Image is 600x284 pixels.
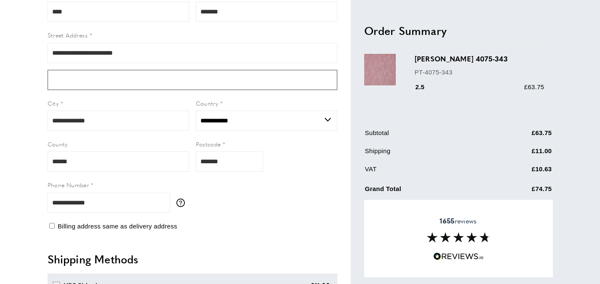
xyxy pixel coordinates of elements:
span: Postcode [196,140,221,148]
td: Subtotal [365,127,485,144]
h3: [PERSON_NAME] 4075-343 [415,54,544,64]
span: £63.75 [524,83,544,90]
td: £11.00 [485,146,552,162]
td: Shipping [365,146,485,162]
span: City [48,99,59,107]
button: More information [176,199,189,207]
td: £10.63 [485,164,552,180]
td: £74.75 [485,182,552,200]
span: Billing address same as delivery address [58,223,177,230]
td: VAT [365,164,485,180]
div: 2.5 [415,82,437,92]
h2: Shipping Methods [48,252,337,267]
img: Burford 4075-343 [364,54,396,85]
h2: Order Summary [364,23,553,38]
img: Reviews.io 5 stars [433,252,484,260]
span: Country [196,99,219,107]
span: reviews [440,217,477,225]
input: Billing address same as delivery address [49,223,55,228]
span: Phone Number [48,180,89,189]
td: Grand Total [365,182,485,200]
td: £63.75 [485,127,552,144]
p: PT-4075-343 [415,67,544,77]
img: Reviews section [427,232,490,242]
span: Street Address [48,31,88,39]
span: County [48,140,68,148]
strong: 1655 [440,216,454,226]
